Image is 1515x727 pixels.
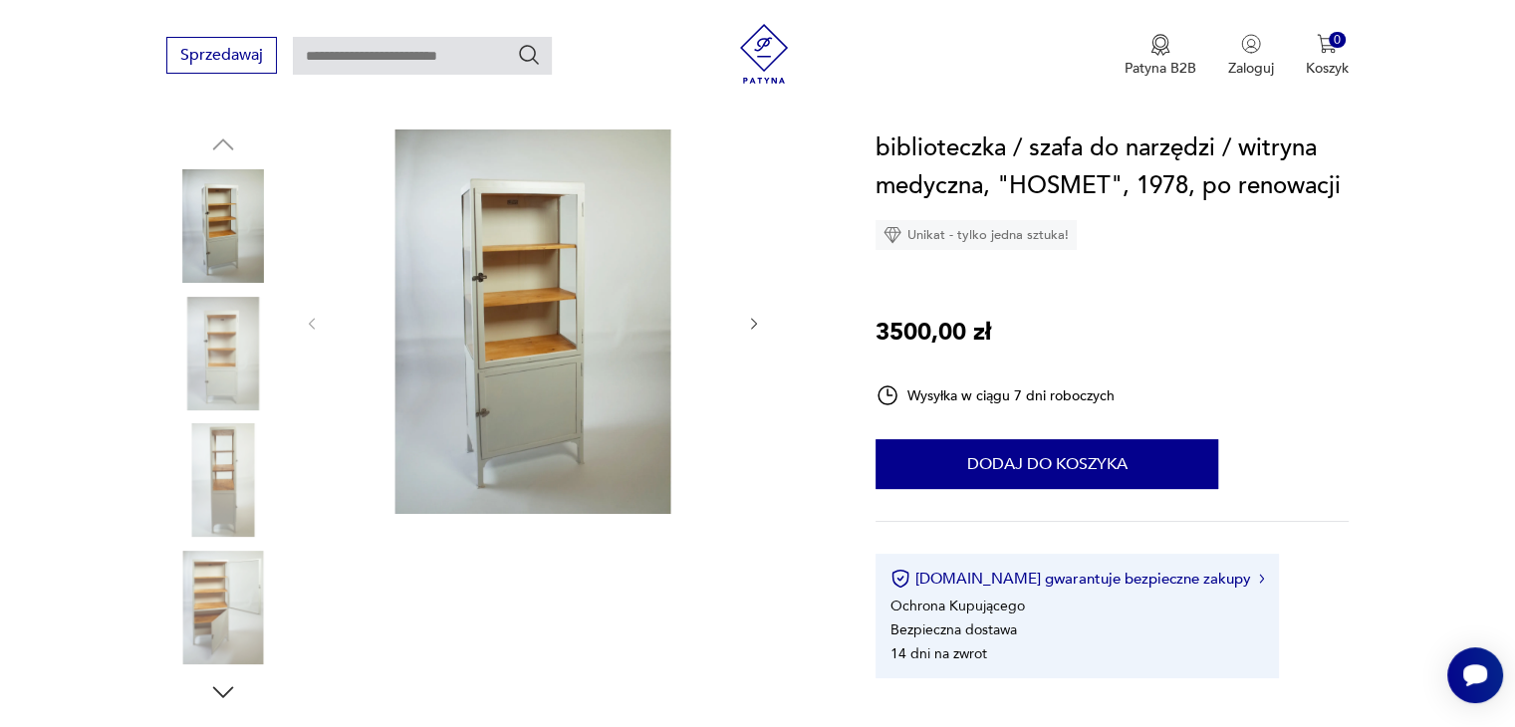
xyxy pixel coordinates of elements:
[890,569,910,589] img: Ikona certyfikatu
[1150,34,1170,56] img: Ikona medalu
[166,297,280,410] img: Zdjęcie produktu biblioteczka / szafa do narzędzi / witryna medyczna, "HOSMET", 1978, po renowacji
[166,37,277,74] button: Sprzedawaj
[166,50,277,64] a: Sprzedawaj
[166,169,280,283] img: Zdjęcie produktu biblioteczka / szafa do narzędzi / witryna medyczna, "HOSMET", 1978, po renowacji
[341,129,725,514] img: Zdjęcie produktu biblioteczka / szafa do narzędzi / witryna medyczna, "HOSMET", 1978, po renowacji
[876,314,991,352] p: 3500,00 zł
[1329,32,1346,49] div: 0
[890,569,1264,589] button: [DOMAIN_NAME] gwarantuje bezpieczne zakupy
[876,129,1349,205] h1: biblioteczka / szafa do narzędzi / witryna medyczna, "HOSMET", 1978, po renowacji
[1125,34,1196,78] button: Patyna B2B
[876,383,1115,407] div: Wysyłka w ciągu 7 dni roboczych
[876,439,1218,489] button: Dodaj do koszyka
[1228,34,1274,78] button: Zaloguj
[890,620,1017,639] li: Bezpieczna dostawa
[1447,647,1503,703] iframe: Smartsupp widget button
[1125,34,1196,78] a: Ikona medaluPatyna B2B
[884,226,901,244] img: Ikona diamentu
[876,220,1077,250] div: Unikat - tylko jedna sztuka!
[1228,59,1274,78] p: Zaloguj
[1259,574,1265,584] img: Ikona strzałki w prawo
[1306,59,1349,78] p: Koszyk
[1317,34,1337,54] img: Ikona koszyka
[890,597,1025,615] li: Ochrona Kupującego
[1306,34,1349,78] button: 0Koszyk
[734,24,794,84] img: Patyna - sklep z meblami i dekoracjami vintage
[1125,59,1196,78] p: Patyna B2B
[166,551,280,664] img: Zdjęcie produktu biblioteczka / szafa do narzędzi / witryna medyczna, "HOSMET", 1978, po renowacji
[517,43,541,67] button: Szukaj
[890,644,987,663] li: 14 dni na zwrot
[166,423,280,537] img: Zdjęcie produktu biblioteczka / szafa do narzędzi / witryna medyczna, "HOSMET", 1978, po renowacji
[1241,34,1261,54] img: Ikonka użytkownika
